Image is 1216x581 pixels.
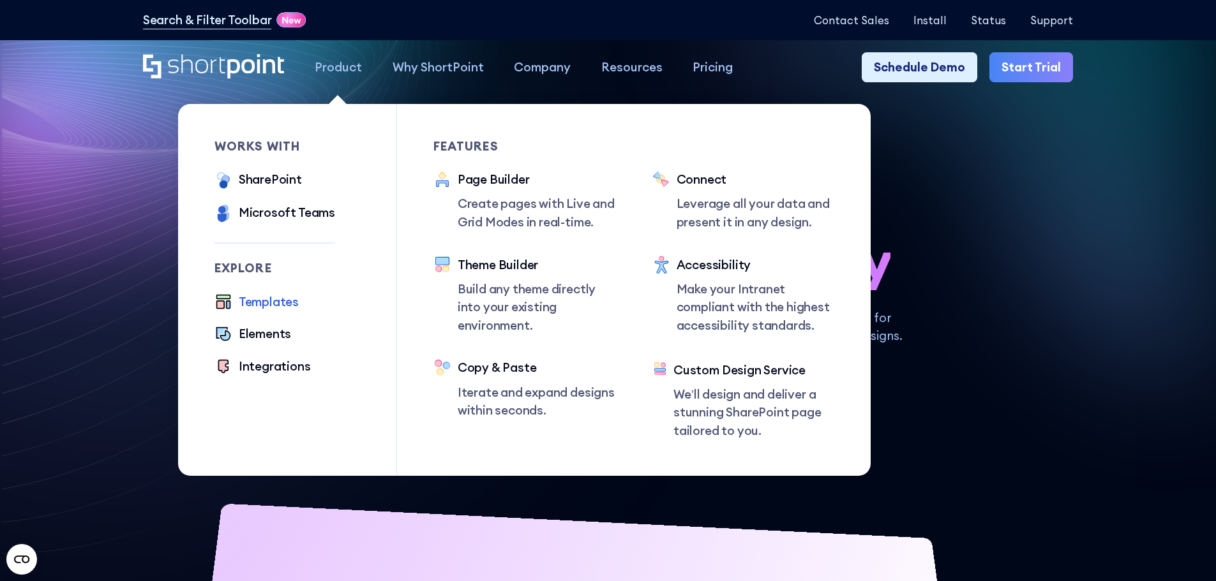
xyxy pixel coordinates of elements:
[433,358,616,419] a: Copy & PasteIterate and expand designs within seconds.
[678,52,749,83] a: Pricing
[913,14,947,26] a: Install
[989,52,1073,83] a: Start Trial
[652,170,835,231] a: ConnectLeverage all your data and present it in any design.
[239,203,335,222] div: Microsoft Teams
[458,256,616,274] div: Theme Builder
[652,256,835,337] a: AccessibilityMake your Intranet compliant with the highest accessibility standards.
[433,140,616,152] div: Features
[214,262,336,274] div: Explore
[458,280,616,335] p: Build any theme directly into your existing environment.
[673,385,834,440] p: We’ll design and deliver a stunning SharePoint page tailored to you.
[677,280,835,335] p: Make your Intranet compliant with the highest accessibility standards.
[433,256,616,335] a: Theme BuilderBuild any theme directly into your existing environment.
[693,58,733,77] div: Pricing
[458,170,616,189] div: Page Builder
[299,52,377,83] a: Product
[673,361,834,379] div: Custom Design Service
[214,293,299,313] a: Templates
[143,170,1073,291] h1: SharePoint Design has never been
[601,58,663,77] div: Resources
[458,358,616,377] div: Copy & Paste
[971,14,1006,26] a: Status
[239,170,302,189] div: SharePoint
[499,52,586,83] a: Company
[586,52,678,83] a: Resources
[1030,14,1073,26] a: Support
[143,11,272,29] a: Search & Filter Toolbar
[458,383,616,420] p: Iterate and expand designs within seconds.
[433,170,616,231] a: Page BuilderCreate pages with Live and Grid Modes in real-time.
[862,52,977,83] a: Schedule Demo
[652,361,835,440] a: Custom Design ServiceWe’ll design and deliver a stunning SharePoint page tailored to you.
[677,256,835,274] div: Accessibility
[377,52,499,83] a: Why ShortPoint
[393,58,484,77] div: Why ShortPoint
[214,325,292,345] a: Elements
[214,357,311,378] a: Integrations
[143,54,284,80] a: Home
[239,293,299,311] div: Templates
[814,14,889,26] a: Contact Sales
[677,170,835,189] div: Connect
[315,58,362,77] div: Product
[514,58,571,77] div: Company
[6,544,37,575] button: Open CMP widget
[214,140,336,152] div: works with
[239,325,291,343] div: Elements
[214,203,335,224] a: Microsoft Teams
[458,195,616,231] p: Create pages with Live and Grid Modes in real-time.
[677,195,835,231] p: Leverage all your data and present it in any design.
[239,357,311,376] div: Integrations
[214,170,302,191] a: SharePoint
[1152,520,1216,581] iframe: Chat Widget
